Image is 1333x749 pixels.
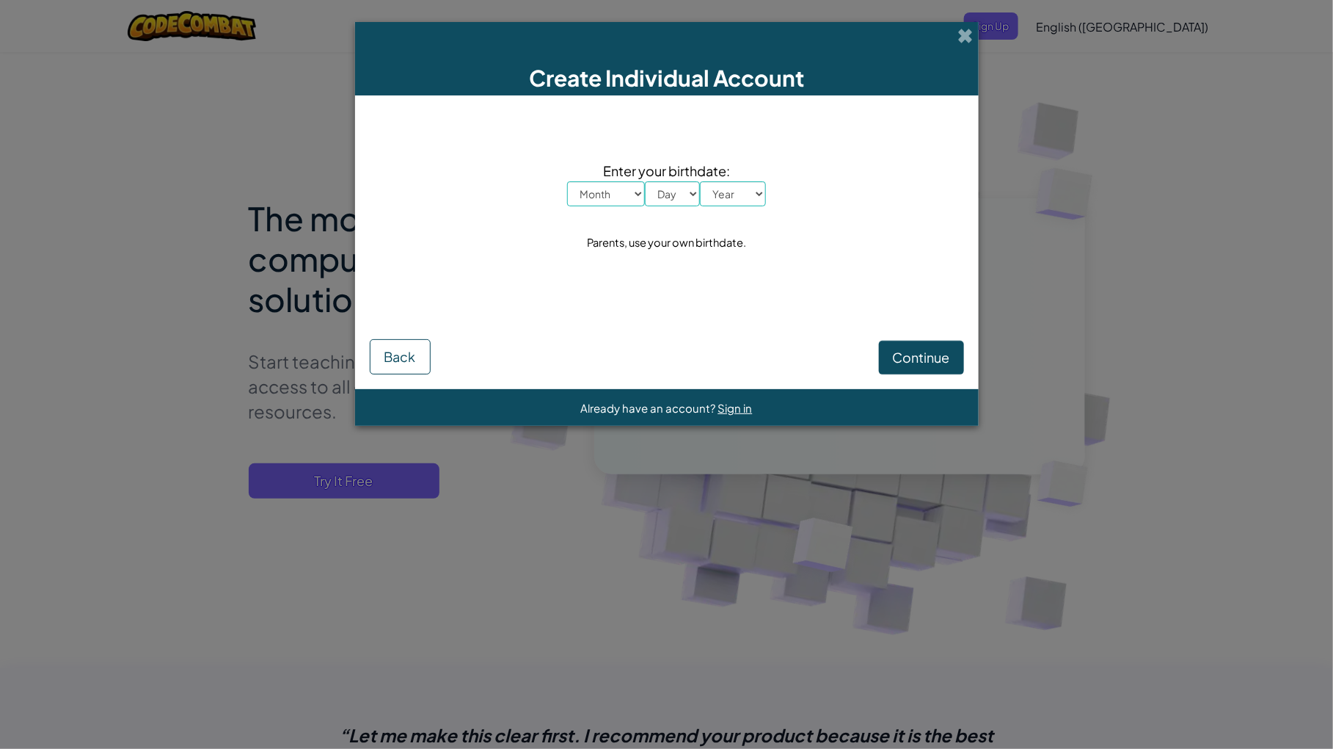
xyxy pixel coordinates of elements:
button: Continue [879,341,964,374]
span: Enter your birthdate: [567,160,766,181]
a: Sign in [718,401,753,415]
span: Continue [893,349,950,366]
span: Create Individual Account [529,64,804,92]
span: Already have an account? [581,401,718,415]
div: Parents, use your own birthdate. [587,232,746,253]
button: Back [370,339,431,374]
span: Back [384,348,416,365]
